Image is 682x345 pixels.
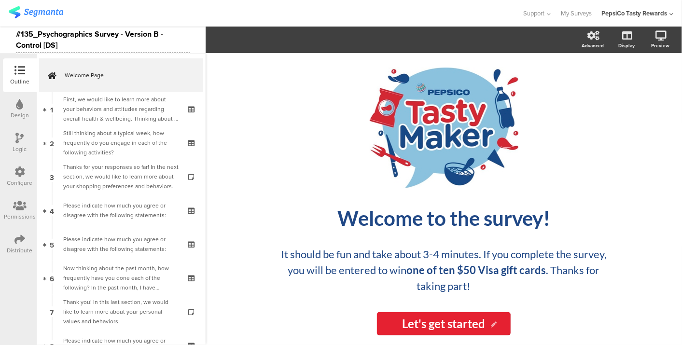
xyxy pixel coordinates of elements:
span: 5 [50,239,54,249]
div: Please indicate how much you agree or disagree with the following statements: [63,235,179,254]
span: 4 [50,205,54,216]
a: Welcome Page [39,58,203,92]
div: Now thinking about the past month, how frequently have you done each of the following? In the pas... [63,263,179,292]
div: #135_Psychographics Survey - Version B - Control [DS] [16,27,190,53]
div: Still thinking about a typical week, how frequently do you engage in each of the following activi... [63,128,179,157]
input: Start [377,312,511,335]
strong: one of ten $50 Visa gift cards [407,263,546,276]
div: Thank you! In this last section, we would like to learn more about your personal values and behav... [63,297,179,326]
a: 2 Still thinking about a typical week, how frequently do you engage in each of the following acti... [39,126,203,160]
a: 5 Please indicate how much you agree or disagree with the following statements: [39,227,203,261]
div: Preview [651,42,669,49]
div: Please indicate how much you agree or disagree with the following statements: [63,201,179,220]
div: Logic [13,145,27,153]
div: Advanced [582,42,604,49]
div: Configure [7,179,33,187]
a: 6 Now thinking about the past month, how frequently have you done each of the following? In the p... [39,261,203,295]
span: 3 [50,171,54,182]
div: Outline [10,77,29,86]
div: First, we would like to learn more about your behaviors and attitudes regarding overall health & ... [63,95,179,124]
div: Distribute [7,246,33,255]
a: 4 Please indicate how much you agree or disagree with the following statements: [39,193,203,227]
p: It should be fun and take about 3-4 minutes. If you complete the survey, you will be entered to w... [275,246,613,294]
span: 1 [51,104,54,114]
span: Welcome Page [65,70,188,80]
div: Thanks for your responses so far! In the next section, we would like to learn more about your sho... [63,162,179,191]
span: Support [524,9,545,18]
span: 6 [50,273,54,283]
a: 3 Thanks for your responses so far! In the next section, we would like to learn more about your s... [39,160,203,193]
p: Welcome to the survey! [265,206,623,230]
div: PepsiCo Tasty Rewards [601,9,667,18]
div: Display [618,42,635,49]
a: 7 Thank you! In this last section, we would like to learn more about your personal values and beh... [39,295,203,329]
span: 7 [50,306,54,317]
span: 2 [50,138,54,148]
img: segmanta logo [9,6,63,18]
div: Permissions [4,212,36,221]
a: 1 First, we would like to learn more about your behaviors and attitudes regarding overall health ... [39,92,203,126]
div: Design [11,111,29,120]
